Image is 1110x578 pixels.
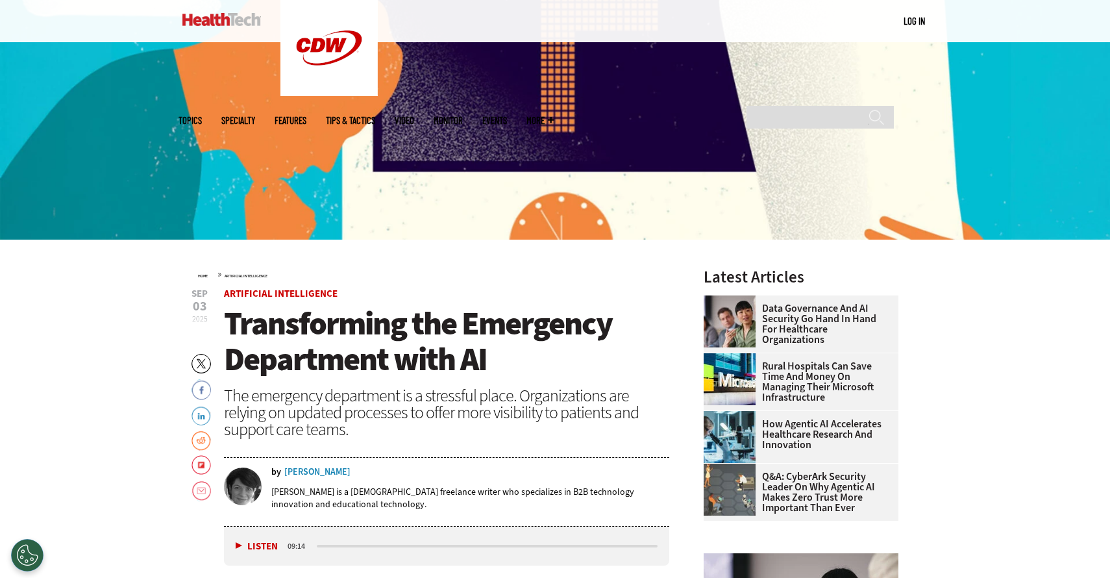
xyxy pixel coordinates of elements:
[704,353,762,364] a: Microsoft building
[280,86,378,99] a: CDW
[704,411,756,463] img: scientist looks through microscope in lab
[904,14,925,28] div: User menu
[271,468,281,477] span: by
[221,116,255,125] span: Specialty
[225,273,267,279] a: Artificial Intelligence
[179,116,202,125] span: Topics
[182,13,261,26] img: Home
[704,295,756,347] img: woman discusses data governance
[704,419,891,450] a: How Agentic AI Accelerates Healthcare Research and Innovation
[704,464,756,516] img: Group of humans and robots accessing a network
[284,468,351,477] a: [PERSON_NAME]
[198,269,669,279] div: »
[236,542,278,551] button: Listen
[326,116,375,125] a: Tips & Tactics
[704,464,762,474] a: Group of humans and robots accessing a network
[192,314,208,324] span: 2025
[704,269,898,285] h3: Latest Articles
[224,287,338,300] a: Artificial Intelligence
[286,540,315,552] div: duration
[704,411,762,421] a: scientist looks through microscope in lab
[704,361,891,403] a: Rural Hospitals Can Save Time and Money on Managing Their Microsoft Infrastructure
[11,539,43,572] button: Open Preferences
[904,15,925,27] a: Log in
[275,116,306,125] a: Features
[704,353,756,405] img: Microsoft building
[11,539,43,572] div: Cookies Settings
[191,289,208,299] span: Sep
[526,116,554,125] span: More
[704,471,891,513] a: Q&A: CyberArk Security Leader on Why Agentic AI Makes Zero Trust More Important Than Ever
[224,387,669,438] div: The emergency department is a stressful place. Organizations are relying on updated processes to ...
[224,302,612,381] span: Transforming the Emergency Department with AI
[434,116,463,125] a: MonITor
[224,527,669,566] div: media player
[191,300,208,313] span: 03
[482,116,507,125] a: Events
[395,116,414,125] a: Video
[704,303,891,345] a: Data Governance and AI Security Go Hand in Hand for Healthcare Organizations
[198,273,208,279] a: Home
[271,486,669,510] p: [PERSON_NAME] is a [DEMOGRAPHIC_DATA] freelance writer who specializes in B2B technology innovati...
[704,295,762,306] a: woman discusses data governance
